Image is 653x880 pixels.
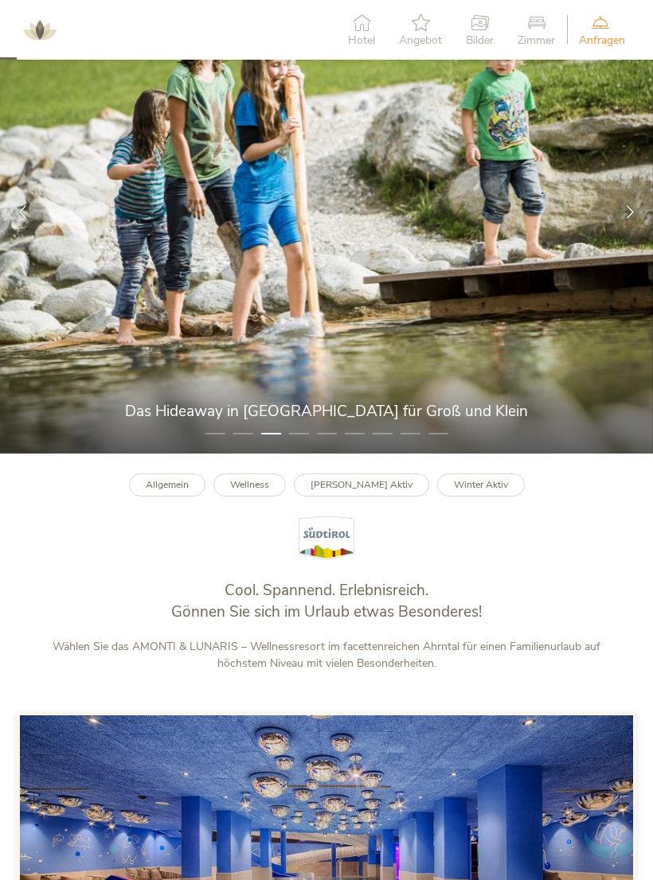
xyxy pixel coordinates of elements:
b: Allgemein [146,478,189,491]
a: [PERSON_NAME] Aktiv [294,473,429,496]
img: Südtirol [299,516,354,560]
b: [PERSON_NAME] Aktiv [311,478,413,491]
span: Hotel [348,35,375,46]
p: Wählen Sie das AMONTI & LUNARIS – Wellnessresort im facettenreichen Ahrntal für einen Familienurl... [32,638,621,672]
span: Bilder [466,35,494,46]
span: Zimmer [518,35,555,46]
b: Wellness [230,478,269,491]
span: Cool. Spannend. Erlebnisreich. [225,580,428,601]
b: Winter Aktiv [454,478,508,491]
span: Angebot [399,35,442,46]
img: AMONTI & LUNARIS Wellnessresort [16,6,64,54]
a: Winter Aktiv [437,473,525,496]
a: AMONTI & LUNARIS Wellnessresort [16,24,64,35]
a: Wellness [213,473,286,496]
a: Allgemein [129,473,205,496]
span: Gönnen Sie sich im Urlaub etwas Besonderes! [171,602,482,622]
span: Anfragen [579,35,625,46]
